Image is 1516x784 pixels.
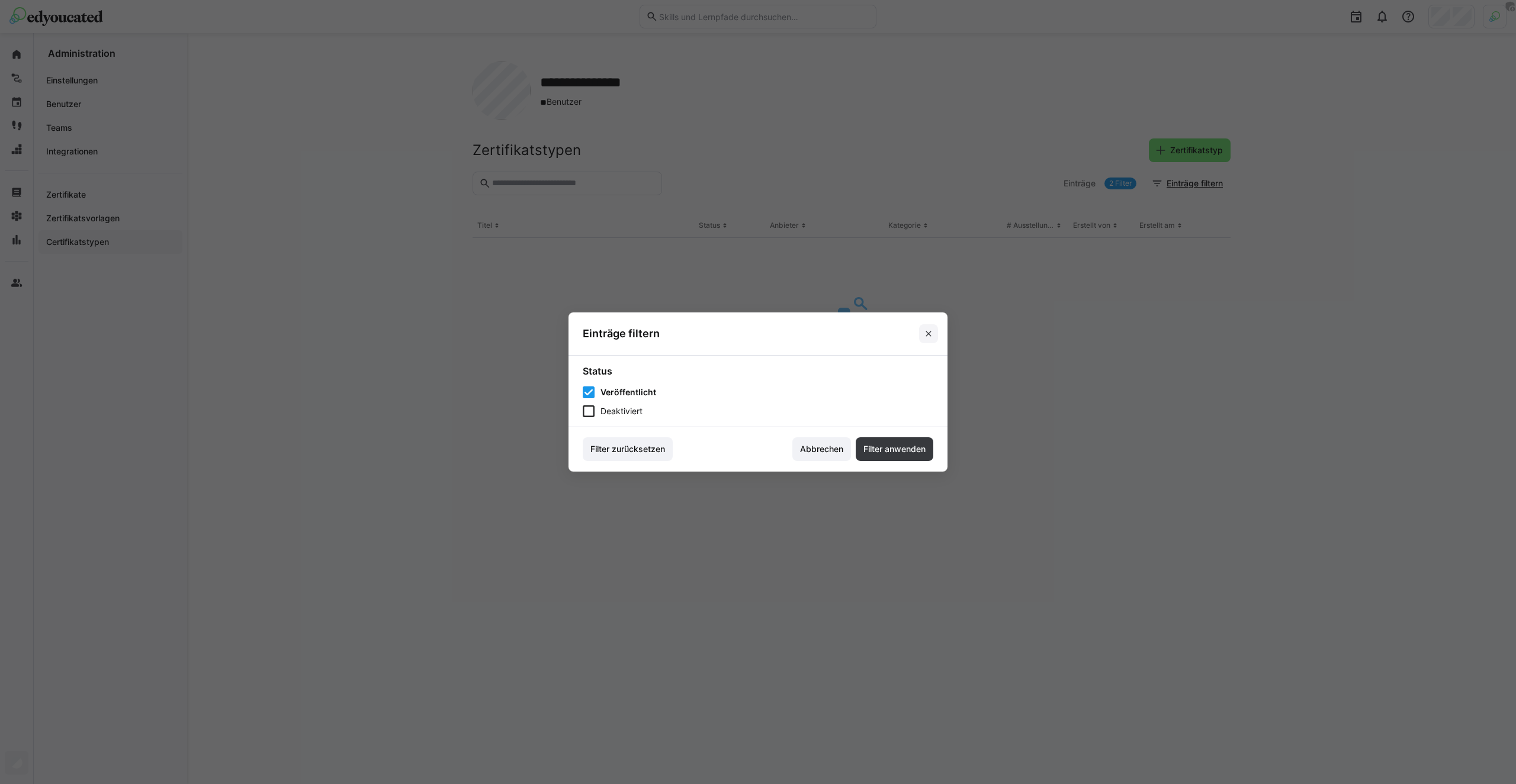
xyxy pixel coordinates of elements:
button: Filter anwenden [856,437,933,461]
h4: Status [583,365,933,377]
span: Abbrechen [798,443,845,455]
h3: Einträge filtern [583,327,660,340]
button: Filter zurücksetzen [583,437,673,461]
span: Deaktiviert [600,405,643,417]
span: Filter zurücksetzen [589,443,667,455]
span: Filter anwenden [862,443,927,455]
span: Veröffentlicht [600,386,656,398]
button: Abbrechen [792,437,851,461]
